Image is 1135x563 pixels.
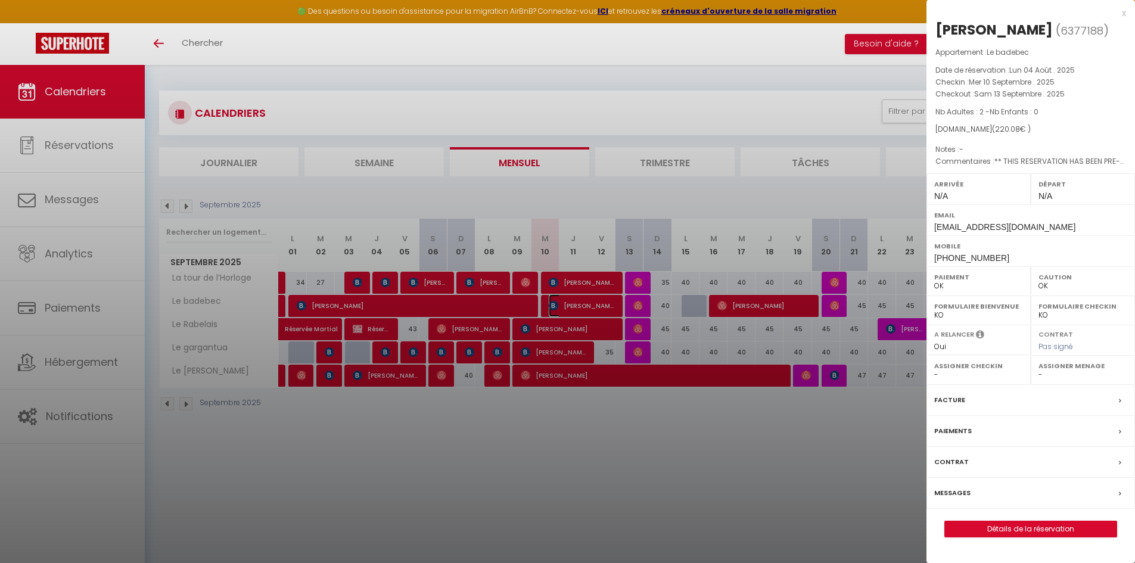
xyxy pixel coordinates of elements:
label: Arrivée [934,178,1023,190]
p: Notes : [935,144,1126,155]
span: N/A [934,191,948,201]
p: Commentaires : [935,155,1126,167]
span: ( ) [1056,22,1109,39]
label: Assigner Menage [1038,360,1127,372]
label: Paiements [934,425,972,437]
i: Sélectionner OUI si vous souhaiter envoyer les séquences de messages post-checkout [976,329,984,343]
span: - [959,144,963,154]
label: Messages [934,487,971,499]
p: Checkout : [935,88,1126,100]
div: x [926,6,1126,20]
div: [PERSON_NAME] [935,20,1053,39]
p: Date de réservation : [935,64,1126,76]
button: Ouvrir le widget de chat LiveChat [10,5,45,41]
label: Caution [1038,271,1127,283]
span: Le badebec [987,47,1029,57]
span: Sam 13 Septembre . 2025 [974,89,1065,99]
label: Email [934,209,1127,221]
span: Lun 04 Août . 2025 [1009,65,1075,75]
span: Mer 10 Septembre . 2025 [969,77,1055,87]
label: Paiement [934,271,1023,283]
span: Nb Enfants : 0 [990,107,1038,117]
button: Détails de la réservation [944,521,1117,537]
label: A relancer [934,329,974,340]
p: Appartement : [935,46,1126,58]
label: Contrat [934,456,969,468]
label: Contrat [1038,329,1073,337]
a: Détails de la réservation [945,521,1117,537]
p: Checkin : [935,76,1126,88]
label: Assigner Checkin [934,360,1023,372]
label: Facture [934,394,965,406]
span: N/A [1038,191,1052,201]
span: Nb Adultes : 2 - [935,107,1038,117]
span: 220.08 [995,124,1020,134]
div: [DOMAIN_NAME] [935,124,1126,135]
div: Notification de nouveau message [34,2,48,16]
label: Formulaire Checkin [1038,300,1127,312]
label: Départ [1038,178,1127,190]
span: [EMAIL_ADDRESS][DOMAIN_NAME] [934,222,1075,232]
label: Formulaire Bienvenue [934,300,1023,312]
span: 6377188 [1061,23,1103,38]
span: Pas signé [1038,341,1073,352]
span: [PHONE_NUMBER] [934,253,1009,263]
label: Mobile [934,240,1127,252]
span: ( € ) [992,124,1031,134]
